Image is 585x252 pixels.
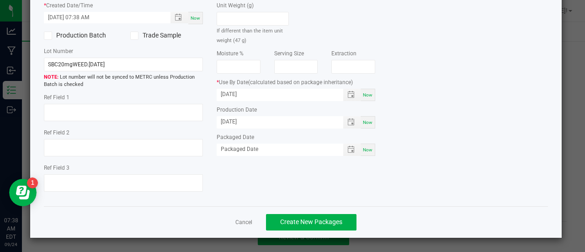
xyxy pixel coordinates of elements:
input: Created Datetime [44,12,161,23]
span: Toggle popup [170,12,188,23]
span: Now [363,92,372,97]
span: Now [363,120,372,125]
label: Ref Field 3 [44,164,203,172]
label: Trade Sample [130,31,203,40]
input: Use By Date [217,89,334,100]
span: Toggle popup [343,89,361,101]
label: Unit Weight (g) [217,1,289,10]
span: (calculated based on package inheritance) [248,79,353,86]
iframe: Resource center [9,179,37,206]
input: Production Date [217,116,334,128]
span: Now [363,147,372,152]
span: Now [191,16,200,21]
span: Toggle popup [343,144,361,156]
input: Packaged Date [217,144,334,155]
label: Created Date/Time [44,1,203,10]
span: Lot number will not be synced to METRC unless Production Batch is checked [44,74,203,89]
label: Packaged Date [217,133,376,141]
label: Production Batch [44,31,117,40]
label: Ref Field 1 [44,93,203,102]
iframe: Resource center unread badge [27,177,38,188]
small: If different than the item unit weight (47 g) [217,28,283,43]
span: Toggle popup [343,116,361,129]
a: Cancel [235,219,252,226]
label: Production Date [217,106,376,114]
label: Moisture % [217,49,261,58]
label: Ref Field 2 [44,129,203,137]
label: Use By Date [217,78,376,86]
label: Serving Size [274,49,318,58]
button: Create New Packages [266,214,356,231]
label: Lot Number [44,47,203,55]
label: Extraction [331,49,375,58]
span: Create New Packages [280,218,342,225]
